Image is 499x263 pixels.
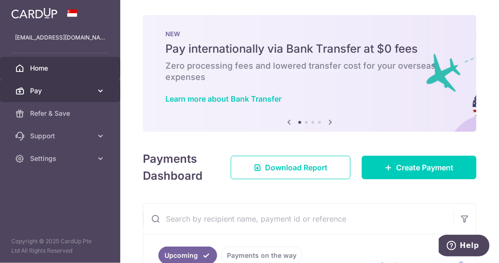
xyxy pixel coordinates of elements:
span: Pay [30,86,92,96]
span: Download Report [265,162,327,173]
span: Settings [30,154,92,163]
a: Learn more about Bank Transfer [165,94,281,104]
p: NEW [165,30,454,38]
iframe: Opens a widget where you can find more information [439,235,490,258]
h6: Zero processing fees and lowered transfer cost for your overseas expenses [165,60,454,83]
p: [EMAIL_ADDRESS][DOMAIN_NAME] [15,33,105,42]
h4: Payments Dashboard [143,151,214,184]
a: Create Payment [362,156,476,179]
img: Bank transfer banner [143,15,476,132]
span: Support [30,131,92,141]
span: Create Payment [396,162,453,173]
h5: Pay internationally via Bank Transfer at $0 fees [165,41,454,56]
span: Home [30,64,92,73]
span: Refer & Save [30,109,92,118]
img: CardUp [11,8,57,19]
a: Download Report [231,156,351,179]
input: Search by recipient name, payment id or reference [143,204,453,234]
